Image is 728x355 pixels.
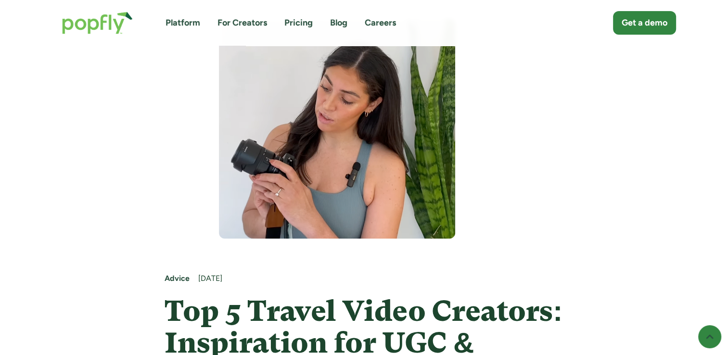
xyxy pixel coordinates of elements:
a: For Creators [217,17,267,29]
a: Platform [166,17,200,29]
a: Careers [365,17,396,29]
img: Travel video creator using her camera to shoot UGC content. [219,19,455,239]
strong: Advice [165,274,190,283]
a: Blog [330,17,347,29]
a: home [52,2,142,44]
div: [DATE] [198,273,563,284]
a: Advice [165,273,190,284]
a: Pricing [284,17,313,29]
a: Get a demo [613,11,676,35]
div: Get a demo [622,17,667,29]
